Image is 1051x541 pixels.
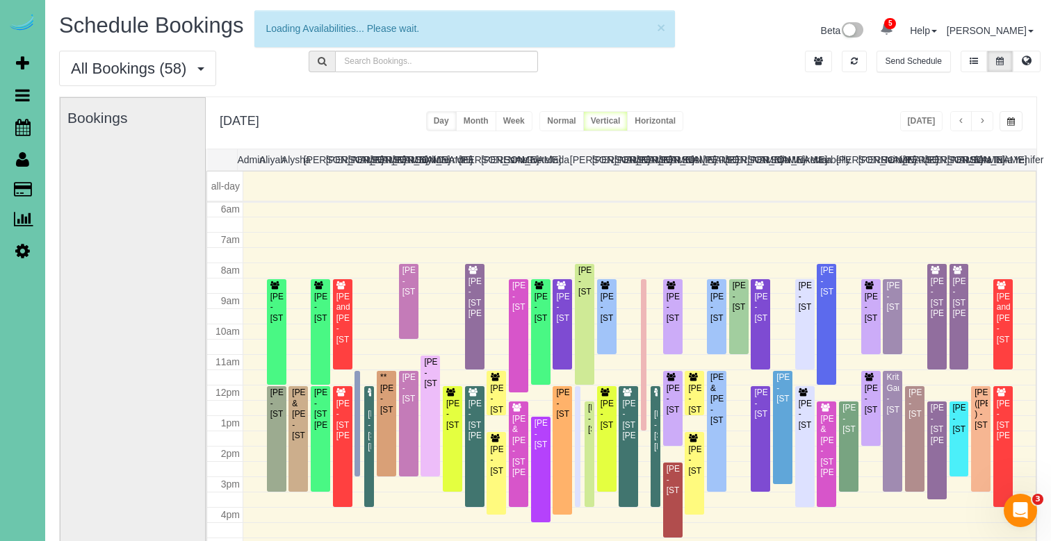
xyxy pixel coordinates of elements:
[282,149,304,170] th: Alysha
[468,399,482,442] div: [PERSON_NAME] - [STREET_ADDRESS][PERSON_NAME]
[215,326,240,337] span: 10am
[681,149,703,170] th: Kasi
[221,478,240,490] span: 3pm
[313,388,327,431] div: [PERSON_NAME] - [STREET_ADDRESS][PERSON_NAME]
[211,181,240,192] span: all-day
[753,388,767,419] div: [PERSON_NAME] - [STREET_ADDRESS]
[512,281,525,313] div: [PERSON_NAME] - [STREET_ADDRESS]
[215,387,240,398] span: 12pm
[996,399,1010,442] div: [PERSON_NAME] - [STREET_ADDRESS][PERSON_NAME]
[820,265,833,297] div: [PERSON_NAME] - [STREET_ADDRESS]
[886,281,899,313] div: [PERSON_NAME] - [STREET_ADDRESS]
[259,149,282,170] th: Aliyah
[370,149,393,170] th: [PERSON_NAME]
[974,388,988,431] div: [PERSON_NAME] ([PERSON_NAME] ) - [STREET_ADDRESS]
[270,388,284,419] div: [PERSON_NAME] - [STREET_ADDRESS]
[814,149,836,170] th: Marbelly
[930,276,944,319] div: [PERSON_NAME] - [STREET_ADDRESS][PERSON_NAME]
[600,292,614,324] div: [PERSON_NAME] - [STREET_ADDRESS]
[952,276,966,319] div: [PERSON_NAME] - [STREET_ADDRESS][PERSON_NAME]
[392,149,414,170] th: [PERSON_NAME]
[910,25,937,36] a: Help
[220,111,259,128] h2: [DATE]
[687,444,701,476] div: [PERSON_NAME] - [STREET_ADDRESS]
[687,383,701,415] div: [PERSON_NAME] - [STREET_ADDRESS]
[534,418,548,450] div: [PERSON_NAME] - [STREET_ADDRESS]
[534,292,548,324] div: [PERSON_NAME] - [STREET_ADDRESS]
[468,276,482,319] div: [PERSON_NAME] - [STREET_ADDRESS][PERSON_NAME]
[798,399,812,431] div: [PERSON_NAME] - [STREET_ADDRESS]
[710,292,724,324] div: [PERSON_NAME] - [STREET_ADDRESS]
[725,149,747,170] th: [PERSON_NAME]
[304,149,326,170] th: [PERSON_NAME]
[710,372,724,426] div: [PERSON_NAME] & [PERSON_NAME] - [STREET_ADDRESS]
[600,399,614,431] div: [PERSON_NAME] - [STREET_ADDRESS]
[873,14,900,44] a: 5
[221,417,240,428] span: 1pm
[952,403,966,435] div: [PERSON_NAME] - [STREET_ADDRESS]
[747,149,769,170] th: [PERSON_NAME]
[798,281,812,313] div: [PERSON_NAME] - [STREET_ADDRESS]
[900,111,943,131] button: [DATE]
[221,203,240,215] span: 6am
[820,414,833,478] div: [PERSON_NAME] & [PERSON_NAME] - [STREET_ADDRESS][PERSON_NAME]
[525,149,548,170] th: Gretel
[437,149,459,170] th: Demona
[836,149,858,170] th: [PERSON_NAME]
[539,111,583,131] button: Normal
[8,14,36,33] a: Automaid Logo
[753,292,767,324] div: [PERSON_NAME] - [STREET_ADDRESS]
[266,22,664,35] div: Loading Availabilities... Please wait.
[666,383,680,415] div: [PERSON_NAME] - [STREET_ADDRESS]
[666,292,680,324] div: [PERSON_NAME] - [STREET_ADDRESS]
[864,292,878,324] div: [PERSON_NAME] - [STREET_ADDRESS]
[270,292,284,324] div: [PERSON_NAME] - [STREET_ADDRESS]
[908,388,922,419] div: [PERSON_NAME] - [STREET_ADDRESS]
[426,111,457,131] button: Day
[481,149,503,170] th: [PERSON_NAME]
[59,51,216,86] button: All Bookings (58)
[489,383,503,415] div: [PERSON_NAME] - [STREET_ADDRESS]
[614,149,637,170] th: [PERSON_NAME]
[548,149,570,170] th: Jada
[842,403,856,435] div: [PERSON_NAME] - [STREET_ADDRESS]
[237,149,259,170] th: Admin
[776,372,790,404] div: [PERSON_NAME] - [STREET_ADDRESS]
[583,111,628,131] button: Vertical
[877,51,951,72] button: Send Schedule
[886,372,899,415] div: Kriti Gautama - [STREET_ADDRESS]
[858,149,881,170] th: [PERSON_NAME]
[67,110,198,126] h3: Bookings
[659,149,681,170] th: [PERSON_NAME]
[769,149,792,170] th: Lola
[840,22,863,40] img: New interface
[991,149,1013,170] th: Talia
[414,149,437,170] th: Daylin
[947,149,970,170] th: [PERSON_NAME]
[496,111,532,131] button: Week
[336,292,350,345] div: [PERSON_NAME] and [PERSON_NAME] - [STREET_ADDRESS]
[555,292,569,324] div: [PERSON_NAME] - [STREET_ADDRESS]
[336,399,350,442] div: [PERSON_NAME] - [STREET_ADDRESS][PERSON_NAME]
[402,372,416,404] div: [PERSON_NAME] - [STREET_ADDRESS]
[380,372,393,415] div: **[PERSON_NAME] - [STREET_ADDRESS]
[821,25,864,36] a: Beta
[996,292,1010,345] div: [PERSON_NAME] and [PERSON_NAME] - [STREET_ADDRESS]
[792,149,814,170] th: Makenna
[503,149,525,170] th: Esme
[221,509,240,520] span: 4pm
[489,444,503,476] div: [PERSON_NAME] - [STREET_ADDRESS]
[326,149,348,170] th: [PERSON_NAME]
[621,399,635,442] div: [PERSON_NAME] - [STREET_ADDRESS][PERSON_NAME]
[512,414,525,478] div: [PERSON_NAME] & [PERSON_NAME] - [STREET_ADDRESS][PERSON_NAME]
[1032,494,1043,505] span: 3
[221,295,240,306] span: 9am
[653,409,658,452] div: [PERSON_NAME] - [STREET_ADDRESS][PERSON_NAME]
[335,51,537,72] input: Search Bookings..
[637,149,659,170] th: [PERSON_NAME]
[446,399,459,431] div: [PERSON_NAME] - [STREET_ADDRESS]
[221,234,240,245] span: 7am
[1013,149,1036,170] th: Yenifer
[732,281,746,313] div: [PERSON_NAME] - [STREET_ADDRESS]
[456,111,496,131] button: Month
